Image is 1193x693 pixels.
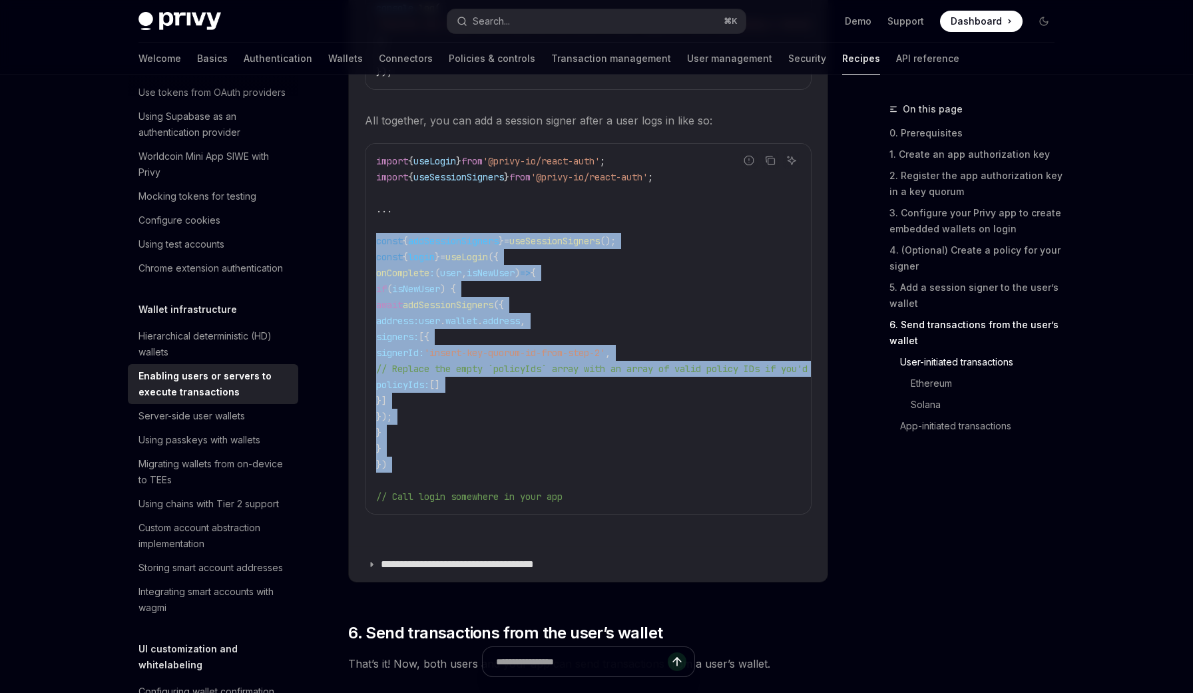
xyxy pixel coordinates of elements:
span: On this page [903,101,963,117]
span: } [456,155,461,167]
a: Migrating wallets from on-device to TEEs [128,452,298,492]
span: const [376,251,403,263]
div: Chrome extension authentication [138,260,283,276]
span: [] [429,379,440,391]
span: useSessionSigners [413,171,504,183]
a: 2. Register the app authorization key in a key quorum [889,165,1065,202]
button: Search...⌘K [447,9,746,33]
a: Using chains with Tier 2 support [128,492,298,516]
span: , [520,315,525,327]
span: ⌘ K [724,16,738,27]
h5: UI customization and whitelabeling [138,641,298,673]
a: Using Supabase as an authentication provider [128,105,298,144]
span: ({ [488,251,499,263]
a: API reference [896,43,959,75]
span: address: [376,315,419,327]
a: Worldcoin Mini App SIWE with Privy [128,144,298,184]
span: } [504,171,509,183]
span: '@privy-io/react-auth' [531,171,648,183]
a: Connectors [379,43,433,75]
a: Custom account abstraction implementation [128,516,298,556]
span: isNewUser [467,267,515,279]
div: Enabling users or servers to execute transactions [138,368,290,400]
a: Basics [197,43,228,75]
a: 4. (Optional) Create a policy for your signer [889,240,1065,277]
span: }); [376,411,392,423]
span: login [408,251,435,263]
div: Custom account abstraction implementation [138,520,290,552]
span: [{ [419,331,429,343]
a: 3. Configure your Privy app to create embedded wallets on login [889,202,1065,240]
a: 1. Create an app authorization key [889,144,1065,165]
span: { [403,251,408,263]
div: Integrating smart accounts with wagmi [138,584,290,616]
span: ; [600,155,605,167]
span: Dashboard [951,15,1002,28]
span: } [376,427,381,439]
a: Using test accounts [128,232,298,256]
span: isNewUser [392,283,440,295]
span: All together, you can add a session signer after a user logs in like so: [365,111,812,130]
a: Solana [911,394,1065,415]
span: { [403,235,408,247]
span: from [461,155,483,167]
span: , [461,267,467,279]
a: Recipes [842,43,880,75]
span: policyIds: [376,379,429,391]
a: Enabling users or servers to execute transactions [128,364,298,404]
a: Chrome extension authentication [128,256,298,280]
a: Mocking tokens for testing [128,184,298,208]
span: } [435,251,440,263]
div: Using passkeys with wallets [138,432,260,448]
a: Dashboard [940,11,1023,32]
span: 'insert-key-quorum-id-from-step-2' [424,347,605,359]
h5: Wallet infrastructure [138,302,237,318]
span: from [509,171,531,183]
span: user [440,267,461,279]
div: Mocking tokens for testing [138,188,256,204]
span: await [376,299,403,311]
span: import [376,171,408,183]
span: ; [648,171,653,183]
div: Using Supabase as an authentication provider [138,109,290,140]
span: addSessionSigners [403,299,493,311]
span: if [376,283,387,295]
a: Storing smart account addresses [128,556,298,580]
span: (); [600,235,616,247]
span: useLogin [413,155,456,167]
button: Toggle dark mode [1033,11,1055,32]
span: useLogin [445,251,488,263]
button: Send message [668,652,686,671]
span: signerId: [376,347,424,359]
span: user [419,315,440,327]
span: : [429,267,435,279]
span: 6. Send transactions from the user’s wallet [348,622,662,644]
a: Welcome [138,43,181,75]
a: Using passkeys with wallets [128,428,298,452]
span: } [499,235,504,247]
span: ) [515,267,520,279]
span: '@privy-io/react-auth' [483,155,600,167]
span: => [520,267,531,279]
span: address [483,315,520,327]
a: Wallets [328,43,363,75]
a: Authentication [244,43,312,75]
span: { [408,155,413,167]
div: Configure cookies [138,212,220,228]
div: Storing smart account addresses [138,560,283,576]
span: . [477,315,483,327]
a: Demo [845,15,871,28]
span: { [408,171,413,183]
a: 5. Add a session signer to the user’s wallet [889,277,1065,314]
span: } [376,443,381,455]
div: Server-side user wallets [138,408,245,424]
div: Search... [473,13,510,29]
span: = [504,235,509,247]
span: ( [435,267,440,279]
span: ( [387,283,392,295]
a: 0. Prerequisites [889,122,1065,144]
span: addSessionSigners [408,235,499,247]
a: Ethereum [911,373,1065,394]
span: useSessionSigners [509,235,600,247]
a: Hierarchical deterministic (HD) wallets [128,324,298,364]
